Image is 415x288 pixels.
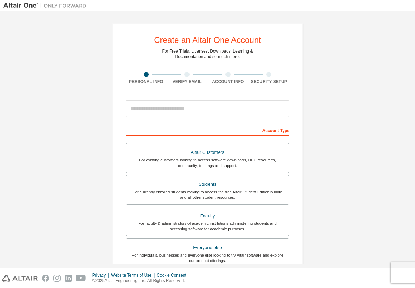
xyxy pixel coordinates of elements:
[92,278,191,284] p: © 2025 Altair Engineering, Inc. All Rights Reserved.
[130,252,285,263] div: For individuals, businesses and everyone else looking to try Altair software and explore our prod...
[162,48,253,59] div: For Free Trials, Licenses, Downloads, Learning & Documentation and so much more.
[111,272,157,278] div: Website Terms of Use
[130,179,285,189] div: Students
[130,189,285,200] div: For currently enrolled students looking to access the free Altair Student Edition bundle and all ...
[207,79,249,84] div: Account Info
[130,211,285,221] div: Faculty
[2,275,38,282] img: altair_logo.svg
[126,124,289,136] div: Account Type
[126,79,167,84] div: Personal Info
[65,275,72,282] img: linkedin.svg
[130,243,285,252] div: Everyone else
[92,272,111,278] div: Privacy
[53,275,61,282] img: instagram.svg
[167,79,208,84] div: Verify Email
[154,36,261,44] div: Create an Altair One Account
[130,221,285,232] div: For faculty & administrators of academic institutions administering students and accessing softwa...
[249,79,290,84] div: Security Setup
[42,275,49,282] img: facebook.svg
[76,275,86,282] img: youtube.svg
[130,157,285,168] div: For existing customers looking to access software downloads, HPC resources, community, trainings ...
[130,148,285,157] div: Altair Customers
[3,2,90,9] img: Altair One
[157,272,190,278] div: Cookie Consent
